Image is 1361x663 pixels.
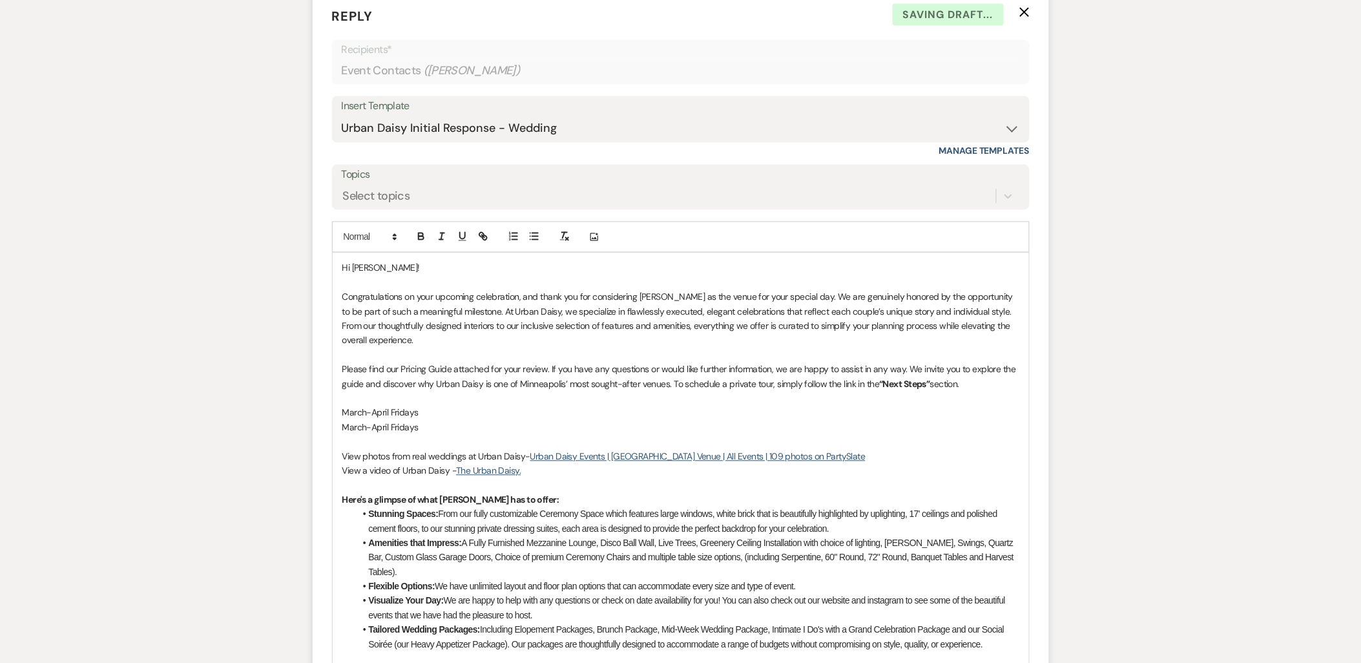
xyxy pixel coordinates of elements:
[342,98,1020,116] div: Insert Template
[355,507,1019,536] li: From our fully customizable Ceremony Space which features large windows, white brick that is beau...
[369,538,462,549] strong: Amenities that Impress:
[342,494,559,506] strong: Here's a glimpse of what [PERSON_NAME] has to offer:
[342,465,457,477] span: View a video of Urban Daisy -
[342,451,530,463] span: View photos from real weddings at Urban Daisy-
[342,406,1019,420] p: March-April Fridays
[355,623,1019,652] li: Including Elopement Packages, Brunch Package, Mid-Week Wedding Package, Intimate I Do's with a Gr...
[369,582,435,592] strong: Flexible Options:
[342,290,1019,348] p: Congratulations on your upcoming celebration, and thank you for considering [PERSON_NAME] as the ...
[342,261,1019,275] p: Hi [PERSON_NAME]!
[355,536,1019,580] li: A Fully Furnished Mezzanine Lounge, Disco Ball Wall, Live Trees, Greenery Ceiling Installation wi...
[369,596,444,606] strong: Visualize Your Day:
[342,58,1020,83] div: Event Contacts
[342,166,1020,185] label: Topics
[893,4,1004,26] span: Saving draft...
[355,580,1019,594] li: We have unlimited layout and floor plan options that can accommodate every size and type of event.
[456,465,521,477] a: The Urban Daisy.
[342,41,1020,58] p: Recipients*
[332,8,373,25] span: Reply
[342,421,1019,435] p: March-April Fridays
[369,509,439,520] strong: Stunning Spaces:
[342,363,1019,392] p: Please find our Pricing Guide attached for your review. If you have any questions or would like f...
[355,594,1019,623] li: We are happy to help with any questions or check on date availability for you! You can also check...
[369,625,481,635] strong: Tailored Wedding Packages:
[939,145,1030,157] a: Manage Templates
[880,379,930,390] strong: “Next Steps”
[343,188,410,205] div: Select topics
[530,451,866,463] a: Urban Daisy Events | [GEOGRAPHIC_DATA] Venue | All Events | 109 photos on PartySlate
[424,62,521,79] span: ( [PERSON_NAME] )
